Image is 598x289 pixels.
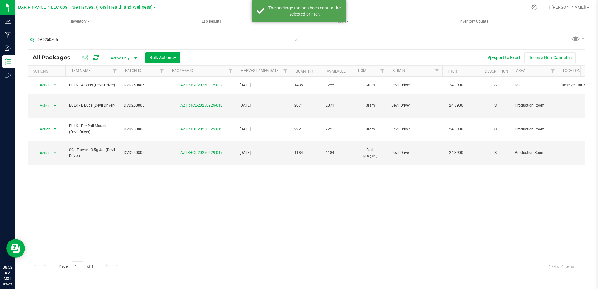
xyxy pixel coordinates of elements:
span: Gram [357,82,384,88]
a: Location [563,68,580,73]
span: DVD250805 [124,150,163,156]
span: Inventory Counts [451,19,497,24]
button: Bulk Actions [145,52,180,63]
span: DVD250805 [124,126,163,132]
span: 2071 [326,103,349,109]
span: DC [515,82,554,88]
span: 1184 [326,150,349,156]
iframe: Resource center [6,239,25,258]
a: THC% [447,69,458,74]
span: Production Room [515,150,554,156]
span: select [51,149,59,157]
span: Action [34,125,51,134]
span: 24.3900 [446,81,466,90]
span: Production Room [515,103,554,109]
span: [DATE] [240,126,287,132]
span: Devil Driver [391,82,438,88]
a: Area [516,68,525,73]
a: AZTRHCL-20250929-017 [180,150,223,155]
span: Production Room [515,126,554,132]
inline-svg: Analytics [5,18,11,24]
span: Devil Driver [391,150,438,156]
a: Quantity [296,69,313,74]
span: select [51,101,59,110]
p: 08:52 AM MST [3,265,12,281]
span: Devil Driver [391,126,438,132]
a: Inventory [15,15,145,28]
a: UOM [358,68,366,73]
div: S [484,102,507,109]
inline-svg: Manufacturing [5,32,11,38]
a: Filter [226,66,236,76]
a: Inventory Counts [408,15,539,28]
p: (3.5 g ea.) [357,153,384,159]
span: Lab Results [193,19,230,24]
div: S [484,126,507,133]
span: Bulk Actions [149,55,176,60]
span: [DATE] [240,150,287,156]
a: Filter [110,66,120,76]
span: 1184 [294,150,318,156]
span: Hi, [PERSON_NAME]! [545,5,586,10]
span: 222 [294,126,318,132]
div: The package tag has been sent to the selected printer. [268,5,341,17]
span: Action [34,149,51,157]
span: All Packages [33,54,77,61]
a: AZTRHCL-20250929-018 [180,103,223,108]
span: Each [357,147,384,159]
a: Lab Results [146,15,276,28]
inline-svg: Inventory [5,58,11,65]
a: Package ID [172,68,193,73]
div: S [484,82,507,89]
div: Actions [33,69,63,74]
span: 24.3900 [446,101,466,110]
a: Filter [432,66,442,76]
span: 1435 [294,82,318,88]
span: DVD250805 [124,82,163,88]
span: SG - Flower - 3.5g Jar (Devil Driver) [69,147,116,159]
p: 09/29 [3,281,12,286]
a: AZTRHCL-20250915-032 [180,83,223,87]
div: S [484,149,507,156]
a: Filter [548,66,558,76]
span: select [51,81,59,89]
span: Action [34,101,51,110]
span: BULK - A Buds (Devil Driver) [69,82,116,88]
span: BULK - B Buds (Devil Driver) [69,103,116,109]
a: Batch ID [125,68,141,73]
input: 1 [72,261,83,271]
span: 24.3900 [446,125,466,134]
a: Strain [393,68,405,73]
span: Clear [294,35,299,43]
span: BULK - Pre-Roll Material (Devil Driver) [69,123,116,135]
span: 24.3900 [446,148,466,157]
span: 1255 [326,82,349,88]
span: 222 [326,126,349,132]
span: Gram [357,126,384,132]
span: [DATE] [240,103,287,109]
a: Harvest / Mfg Date [241,68,279,73]
inline-svg: Inbound [5,45,11,51]
inline-svg: Outbound [5,72,11,78]
a: Filter [280,66,291,76]
button: Export to Excel [482,52,524,63]
a: Description [485,69,508,74]
a: Available [327,69,346,74]
span: Gram [357,103,384,109]
span: [DATE] [240,82,287,88]
button: Receive Non-Cannabis [524,52,576,63]
span: DVD250805 [124,103,163,109]
div: Manage settings [530,4,538,10]
span: Page of 1 [53,261,99,271]
span: DXR FINANCE 4 LLC dba True Harvest (Total Health and Wellness) [18,5,153,10]
span: 2071 [294,103,318,109]
a: Filter [377,66,388,76]
a: AZTRHCL-20250929-019 [180,127,223,131]
a: Filter [157,66,167,76]
input: Search Package ID, Item Name, SKU, Lot or Part Number... [28,35,302,44]
a: Item Name [70,68,90,73]
span: Action [34,81,51,89]
span: select [51,125,59,134]
span: Devil Driver [391,103,438,109]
